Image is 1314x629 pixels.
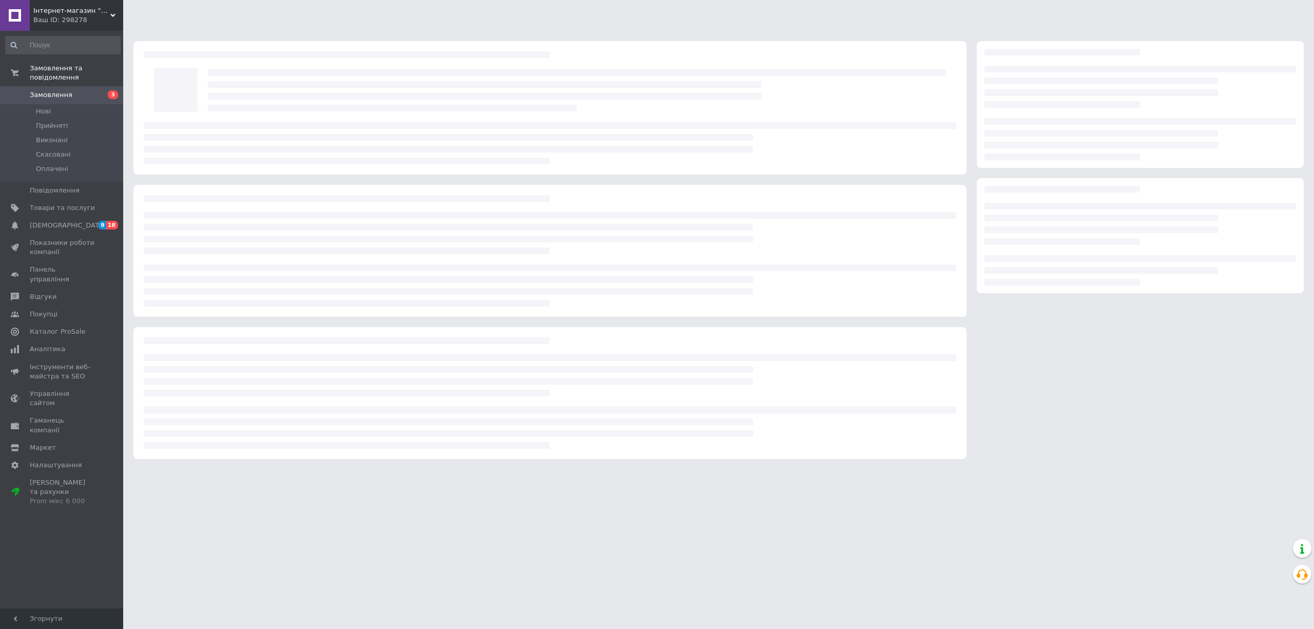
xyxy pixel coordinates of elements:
[106,221,118,230] span: 18
[30,310,57,319] span: Покупці
[30,221,106,230] span: [DEMOGRAPHIC_DATA]
[36,150,71,159] span: Скасовані
[30,203,95,213] span: Товари та послуги
[5,36,121,54] input: Пошук
[98,221,106,230] span: 9
[30,292,56,301] span: Відгуки
[33,6,110,15] span: Інтернет-магазин "Мілітарка Воєнторг"
[36,164,68,174] span: Оплачені
[30,186,80,195] span: Повідомлення
[30,389,95,408] span: Управління сайтом
[30,265,95,283] span: Панель управління
[108,90,118,99] span: 3
[36,121,68,130] span: Прийняті
[33,15,123,25] div: Ваш ID: 298278
[36,107,51,116] span: Нові
[30,327,85,336] span: Каталог ProSale
[30,443,56,452] span: Маркет
[30,363,95,381] span: Інструменти веб-майстра та SEO
[30,416,95,434] span: Гаманець компанії
[30,497,95,506] div: Prom мікс 6 000
[30,64,123,82] span: Замовлення та повідомлення
[30,90,72,100] span: Замовлення
[30,238,95,257] span: Показники роботи компанії
[30,461,82,470] span: Налаштування
[36,136,68,145] span: Виконані
[30,478,95,506] span: [PERSON_NAME] та рахунки
[30,345,65,354] span: Аналітика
